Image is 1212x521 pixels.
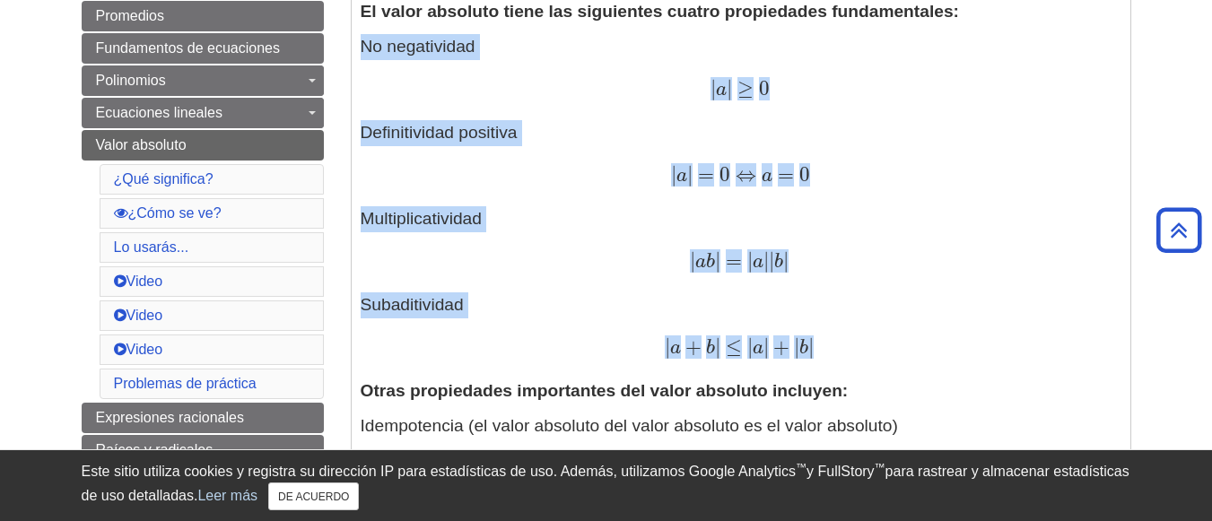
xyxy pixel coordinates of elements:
a: ¿Qué significa? [114,171,214,187]
font: a [753,252,763,272]
font: Valor absoluto [96,137,187,152]
font: | [794,334,799,359]
font: Polinomios [96,73,166,88]
font: + [685,334,702,359]
font: | [763,248,769,273]
font: = [698,162,714,187]
font: ≤ [726,334,742,359]
font: Ecuaciones lineales [96,105,222,120]
font: | [715,334,720,359]
font: Expresiones racionales [96,410,244,425]
font: a [716,80,727,100]
font: 0 [799,162,810,187]
a: Volver arriba [1150,218,1208,242]
font: a [762,166,772,186]
font: a [670,338,681,358]
font: Multiplicatividad [361,209,482,228]
font: ¿Cómo se ve? [128,205,222,221]
a: Video [114,342,163,357]
font: ™ [875,461,885,473]
font: | [690,248,695,273]
font: ≥ [737,76,754,100]
a: Promedios [82,1,324,31]
font: 0 [719,162,730,187]
a: Raíces y radicales [82,435,324,465]
a: Polinomios [82,65,324,96]
font: | [711,76,716,100]
font: + [773,334,789,359]
font: a [676,166,687,186]
font: | [769,248,774,273]
a: Leer más [197,488,257,503]
font: a [753,338,763,358]
button: Cerca [268,482,359,510]
font: | [671,162,676,187]
font: para rastrear y almacenar estadísticas de uso detalladas. [82,464,1129,503]
font: | [715,248,720,273]
a: Expresiones racionales [82,403,324,433]
font: Fundamentos de ecuaciones [96,40,280,56]
font: Subaditividad [361,295,464,314]
a: Valor absoluto [82,130,324,161]
font: = [778,162,794,187]
a: Ecuaciones lineales [82,98,324,128]
font: DE ACUERDO [278,491,349,503]
font: Raíces y radicales [96,442,214,457]
font: | [783,248,789,273]
font: y FullStory [807,464,875,479]
font: | [808,334,814,359]
font: b [706,252,715,272]
a: Problemas de práctica [114,376,257,391]
font: | [763,334,769,359]
a: Lo usarás... [114,239,189,255]
font: | [665,334,670,359]
font: Video [126,308,163,323]
font: ⇔ [736,162,756,187]
font: = [726,248,742,273]
a: ¿Cómo se ve? [114,205,222,221]
font: | [727,76,732,100]
font: Definitividad positiva [361,123,518,142]
font: El valor absoluto tiene las siguientes cuatro propiedades fundamentales: [361,2,959,21]
font: a [695,252,706,272]
font: Video [126,274,163,289]
font: | [747,334,753,359]
font: b [706,338,715,358]
font: Video [126,342,163,357]
font: | [687,162,693,187]
font: b [799,338,808,358]
font: No negatividad [361,37,475,56]
font: | [747,248,753,273]
a: Fundamentos de ecuaciones [82,33,324,64]
font: Idempotencia (el valor absoluto del valor absoluto es el valor absoluto) [361,416,898,435]
font: 0 [759,76,770,100]
font: Promedios [96,8,164,23]
font: Este sitio utiliza cookies y registra su dirección IP para estadísticas de uso. Además, utilizamo... [82,464,797,479]
a: Video [114,274,163,289]
font: ™ [796,461,807,473]
a: Video [114,308,163,323]
font: b [774,252,783,272]
font: Otras propiedades importantes del valor absoluto incluyen: [361,381,849,400]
